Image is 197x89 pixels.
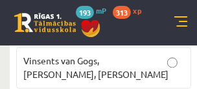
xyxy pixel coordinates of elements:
[113,6,131,19] span: 313
[96,5,106,16] span: mP
[23,55,168,80] span: Vinsents van Gogs, [PERSON_NAME], [PERSON_NAME]
[113,5,148,16] a: 313 xp
[14,13,76,32] a: Rīgas 1. Tālmācības vidusskola
[133,5,141,16] span: xp
[76,6,94,19] span: 193
[167,57,178,68] input: Vinsents van Gogs, [PERSON_NAME], [PERSON_NAME]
